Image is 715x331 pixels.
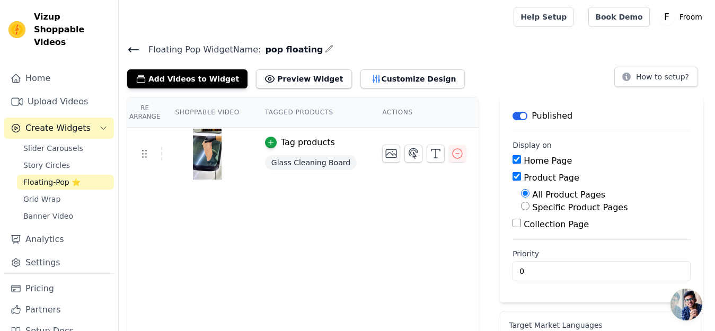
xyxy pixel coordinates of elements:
button: Change Thumbnail [382,145,400,163]
span: Floating-Pop ⭐ [23,177,81,187]
label: Collection Page [524,219,589,229]
span: Slider Carousels [23,143,83,154]
span: Story Circles [23,160,70,171]
p: Froom [675,7,707,26]
label: Priority [513,248,691,259]
a: Analytics [4,229,114,250]
span: Vizup Shoppable Videos [34,11,110,49]
a: Story Circles [17,158,114,173]
th: Shoppable Video [162,97,252,128]
span: Banner Video [23,211,73,221]
label: Home Page [524,156,572,166]
label: Product Page [524,173,579,183]
p: Published [532,110,572,122]
a: Book Demo [588,7,649,27]
span: Create Widgets [25,122,91,135]
button: F Froom [658,7,707,26]
a: How to setup? [614,74,698,84]
div: Tag products [281,136,335,149]
p: Target Market Languages [509,320,694,330]
a: Floating-Pop ⭐ [17,175,114,190]
span: Grid Wrap [23,194,60,204]
a: Help Setup [514,7,573,27]
button: Preview Widget [256,69,351,88]
a: Partners [4,299,114,320]
a: Banner Video [17,209,114,223]
th: Actions [369,97,479,128]
span: pop floating [261,43,323,56]
div: Edit Name [325,42,333,57]
img: Vizup [8,21,25,38]
img: vizup-images-0385.jpg [192,129,222,180]
legend: Display on [513,140,552,150]
text: F [664,12,669,22]
a: Pricing [4,278,114,299]
div: Open chat [670,289,702,320]
th: Tagged Products [252,97,369,128]
a: Upload Videos [4,91,114,112]
span: Floating Pop Widget Name: [140,43,261,56]
a: Home [4,68,114,89]
a: Settings [4,252,114,273]
button: Create Widgets [4,118,114,139]
button: How to setup? [614,67,698,87]
th: Re Arrange [127,97,162,128]
button: Tag products [265,136,335,149]
button: Customize Design [360,69,465,88]
label: Specific Product Pages [532,202,628,212]
a: Slider Carousels [17,141,114,156]
a: Grid Wrap [17,192,114,207]
span: Glass Cleaning Board [265,155,357,170]
label: All Product Pages [532,190,605,200]
button: Add Videos to Widget [127,69,248,88]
